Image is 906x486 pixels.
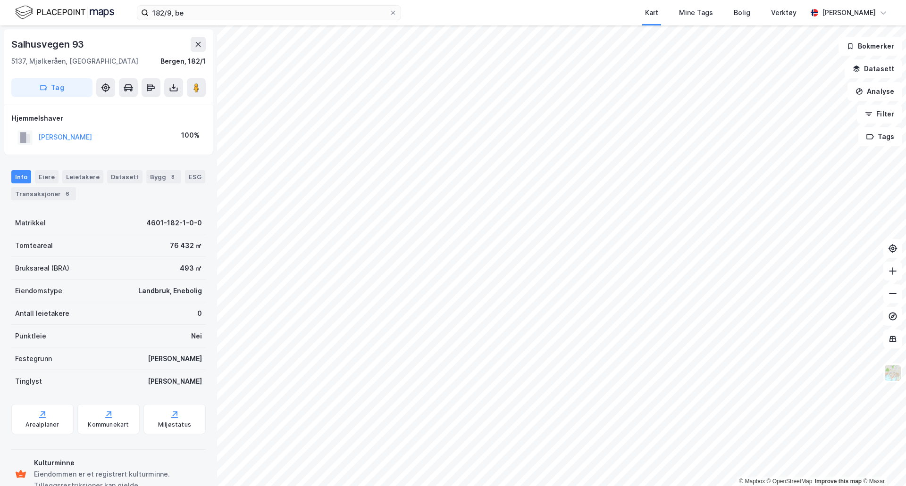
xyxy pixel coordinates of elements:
div: Matrikkel [15,217,46,229]
div: Transaksjoner [11,187,76,200]
div: Punktleie [15,330,46,342]
div: Mine Tags [679,7,713,18]
div: Bergen, 182/1 [160,56,206,67]
div: Tinglyst [15,376,42,387]
a: Improve this map [815,478,862,485]
div: 76 432 ㎡ [170,240,202,251]
div: Datasett [107,170,143,183]
div: Nei [191,330,202,342]
a: OpenStreetMap [767,478,813,485]
div: Tomteareal [15,240,53,251]
iframe: Chat Widget [859,441,906,486]
button: Bokmerker [839,37,902,56]
div: 5137, Mjølkeråen, [GEOGRAPHIC_DATA] [11,56,138,67]
div: Eiendomstype [15,285,62,297]
div: Eiere [35,170,59,183]
input: Søk på adresse, matrikkel, gårdeiere, leietakere eller personer [149,6,389,20]
button: Datasett [845,59,902,78]
div: Leietakere [62,170,103,183]
div: [PERSON_NAME] [822,7,876,18]
div: Bolig [734,7,750,18]
div: 0 [197,308,202,319]
button: Tag [11,78,92,97]
div: 493 ㎡ [180,263,202,274]
a: Mapbox [739,478,765,485]
div: Arealplaner [25,421,59,428]
div: Bygg [146,170,181,183]
div: Kart [645,7,658,18]
div: [PERSON_NAME] [148,376,202,387]
div: Info [11,170,31,183]
div: Landbruk, Enebolig [138,285,202,297]
img: Z [884,364,902,382]
div: [PERSON_NAME] [148,353,202,364]
div: Miljøstatus [158,421,191,428]
div: Bruksareal (BRA) [15,263,69,274]
div: 6 [63,189,72,198]
div: Hjemmelshaver [12,113,205,124]
div: ESG [185,170,205,183]
div: 8 [168,172,177,181]
button: Analyse [847,82,902,101]
div: Antall leietakere [15,308,69,319]
button: Filter [857,105,902,124]
button: Tags [858,127,902,146]
div: 4601-182-1-0-0 [146,217,202,229]
div: Festegrunn [15,353,52,364]
img: logo.f888ab2527a4732fd821a326f86c7f29.svg [15,4,114,21]
div: Salhusvegen 93 [11,37,86,52]
div: Kommunekart [88,421,129,428]
div: Kontrollprogram for chat [859,441,906,486]
div: Kulturminne [34,457,202,469]
div: Verktøy [771,7,797,18]
div: 100% [181,130,200,141]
